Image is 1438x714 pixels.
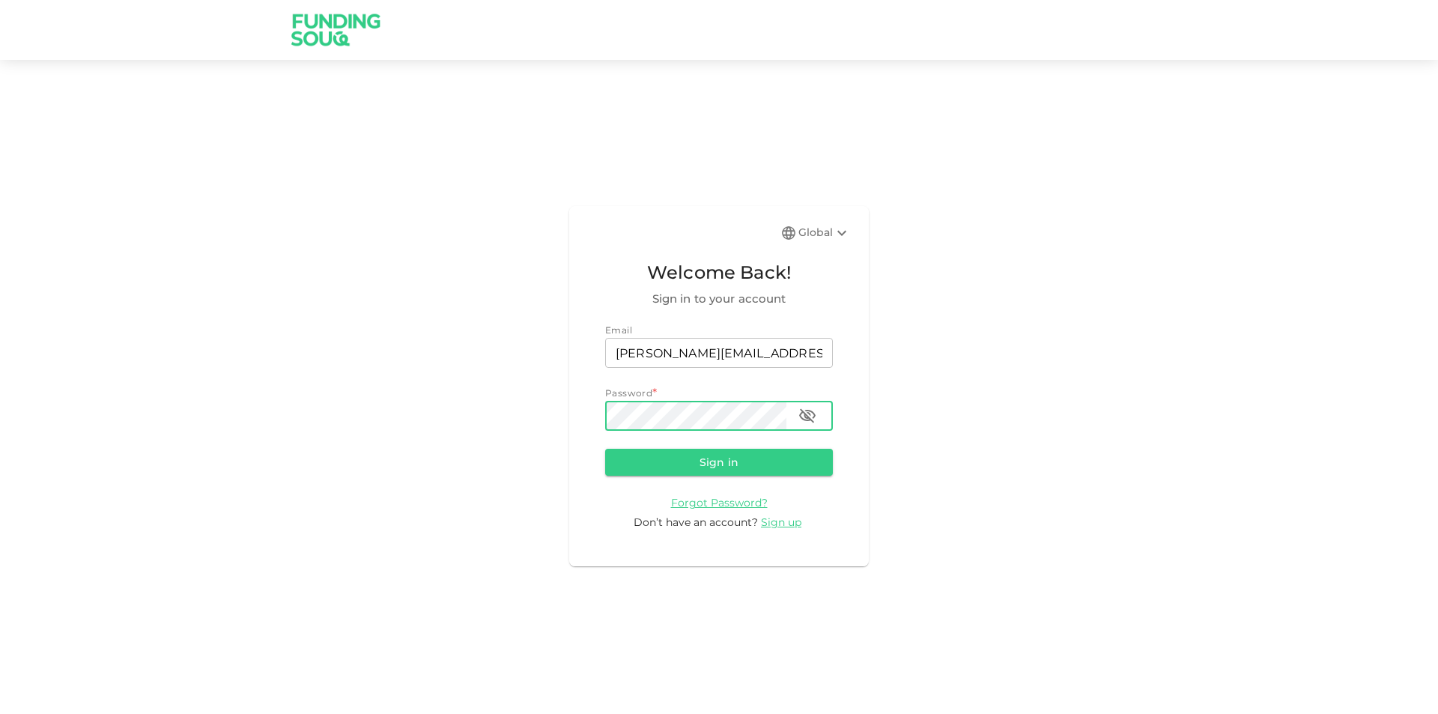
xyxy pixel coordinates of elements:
[605,449,833,476] button: Sign in
[605,258,833,287] span: Welcome Back!
[605,290,833,308] span: Sign in to your account
[671,496,768,509] span: Forgot Password?
[605,401,786,431] input: password
[671,495,768,509] a: Forgot Password?
[605,338,833,368] input: email
[605,387,652,399] span: Password
[605,324,632,336] span: Email
[798,224,851,242] div: Global
[761,515,801,529] span: Sign up
[634,515,758,529] span: Don’t have an account?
